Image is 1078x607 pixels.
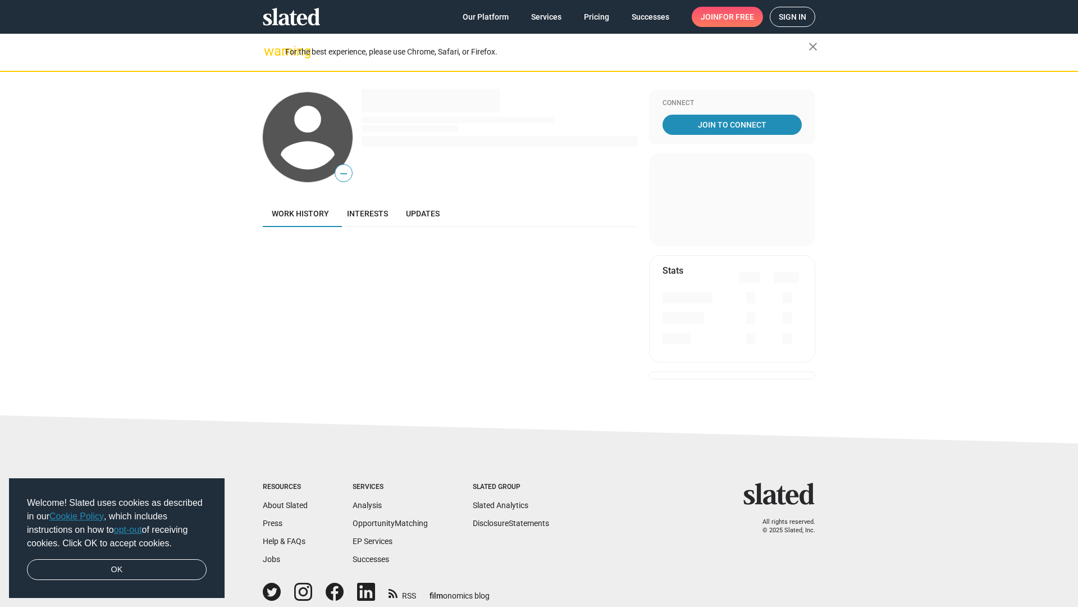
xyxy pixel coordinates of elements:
[623,7,678,27] a: Successes
[701,7,754,27] span: Join
[719,7,754,27] span: for free
[806,40,820,53] mat-icon: close
[263,519,282,528] a: Press
[27,559,207,581] a: dismiss cookie message
[389,584,416,601] a: RSS
[263,200,338,227] a: Work history
[263,483,308,492] div: Resources
[663,265,683,277] mat-card-title: Stats
[751,518,815,534] p: All rights reserved. © 2025 Slated, Inc.
[473,501,528,510] a: Slated Analytics
[114,525,142,534] a: opt-out
[692,7,763,27] a: Joinfor free
[463,7,509,27] span: Our Platform
[353,483,428,492] div: Services
[285,44,808,60] div: For the best experience, please use Chrome, Safari, or Firefox.
[9,478,225,599] div: cookieconsent
[338,200,397,227] a: Interests
[353,519,428,528] a: OpportunityMatching
[353,537,392,546] a: EP Services
[49,511,104,521] a: Cookie Policy
[770,7,815,27] a: Sign in
[779,7,806,26] span: Sign in
[473,483,549,492] div: Slated Group
[522,7,570,27] a: Services
[353,501,382,510] a: Analysis
[264,44,277,58] mat-icon: warning
[454,7,518,27] a: Our Platform
[263,555,280,564] a: Jobs
[347,209,388,218] span: Interests
[263,501,308,510] a: About Slated
[584,7,609,27] span: Pricing
[27,496,207,550] span: Welcome! Slated uses cookies as described in our , which includes instructions on how to of recei...
[353,555,389,564] a: Successes
[430,582,490,601] a: filmonomics blog
[335,166,352,181] span: —
[663,99,802,108] div: Connect
[663,115,802,135] a: Join To Connect
[665,115,800,135] span: Join To Connect
[575,7,618,27] a: Pricing
[397,200,449,227] a: Updates
[632,7,669,27] span: Successes
[263,537,305,546] a: Help & FAQs
[430,591,443,600] span: film
[531,7,561,27] span: Services
[272,209,329,218] span: Work history
[473,519,549,528] a: DisclosureStatements
[406,209,440,218] span: Updates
